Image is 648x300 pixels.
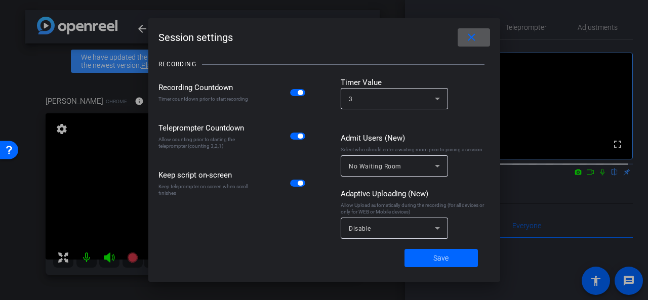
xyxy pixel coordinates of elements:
[158,136,252,149] div: Allow counting prior to starting the teleprompter (counting 3,2,1)
[158,183,252,196] div: Keep teleprompter on screen when scroll finishes
[158,122,252,134] div: Teleprompter Countdown
[341,77,490,88] div: Timer Value
[349,96,353,103] span: 3
[433,253,449,264] span: Save
[349,225,371,232] span: Disable
[341,202,490,215] div: Allow Upload automatically during the recording (for all devices or only for WEB or Mobile devices)
[158,82,252,93] div: Recording Countdown
[341,133,490,144] div: Admit Users (New)
[341,146,490,153] div: Select who should enter a waiting room prior to joining a session
[349,163,401,170] span: No Waiting Room
[158,96,252,102] div: Timer countdown prior to start recording
[158,52,490,77] openreel-title-line: RECORDING
[465,31,478,44] mat-icon: close
[158,169,252,181] div: Keep script on-screen
[341,188,490,199] div: Adaptive Uploading (New)
[158,28,490,47] div: Session settings
[158,59,196,69] div: RECORDING
[404,249,478,267] button: Save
